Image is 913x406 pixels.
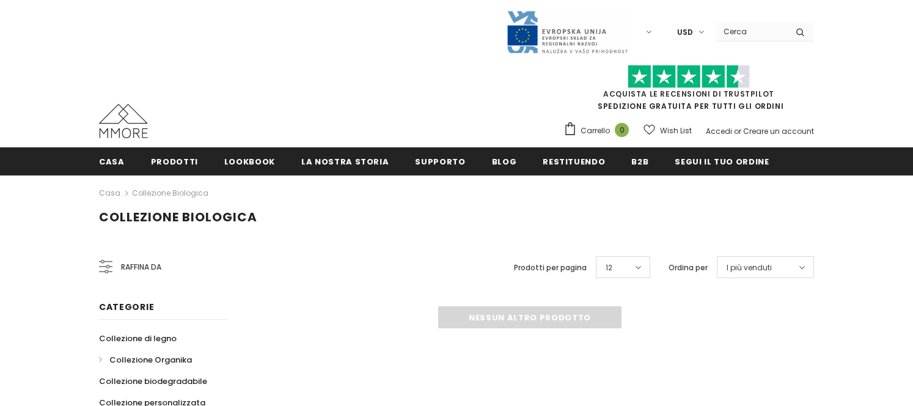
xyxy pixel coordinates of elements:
a: B2B [631,147,648,175]
img: Casi MMORE [99,104,148,138]
span: Collezione biodegradabile [99,375,207,387]
span: or [734,126,741,136]
a: Javni Razpis [506,26,628,37]
span: supporto [415,156,465,168]
span: Wish List [660,125,692,137]
img: Fidati di Pilot Stars [628,65,750,89]
span: Casa [99,156,125,168]
label: Prodotti per pagina [514,262,587,274]
a: La nostra storia [301,147,389,175]
a: Carrello 0 [563,122,635,140]
span: B2B [631,156,648,168]
input: Search Site [716,23,787,40]
span: Collezione Organika [109,354,192,366]
span: Raffina da [121,260,161,274]
span: I più venduti [727,262,772,274]
a: Acquista le recensioni di TrustPilot [603,89,774,99]
span: Carrello [581,125,610,137]
span: Prodotti [151,156,198,168]
a: Wish List [643,120,692,141]
span: USD [677,26,693,39]
span: SPEDIZIONE GRATUITA PER TUTTI GLI ORDINI [563,70,814,111]
a: Blog [492,147,517,175]
a: supporto [415,147,465,175]
span: 0 [615,123,629,137]
a: Collezione Organika [99,349,192,371]
a: Lookbook [224,147,275,175]
span: Categorie [99,301,154,313]
span: Segui il tuo ordine [675,156,769,168]
span: 12 [606,262,612,274]
a: Casa [99,186,120,201]
a: Collezione biologica [132,188,208,198]
a: Collezione biodegradabile [99,371,207,392]
img: Javni Razpis [506,10,628,54]
span: Lookbook [224,156,275,168]
a: Collezione di legno [99,328,177,349]
span: Collezione biologica [99,209,257,226]
span: La nostra storia [301,156,389,168]
a: Accedi [706,126,732,136]
span: Blog [492,156,517,168]
a: Segui il tuo ordine [675,147,769,175]
span: Restituendo [543,156,605,168]
label: Ordina per [669,262,708,274]
a: Casa [99,147,125,175]
a: Creare un account [743,126,814,136]
span: Collezione di legno [99,333,177,344]
a: Prodotti [151,147,198,175]
a: Restituendo [543,147,605,175]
